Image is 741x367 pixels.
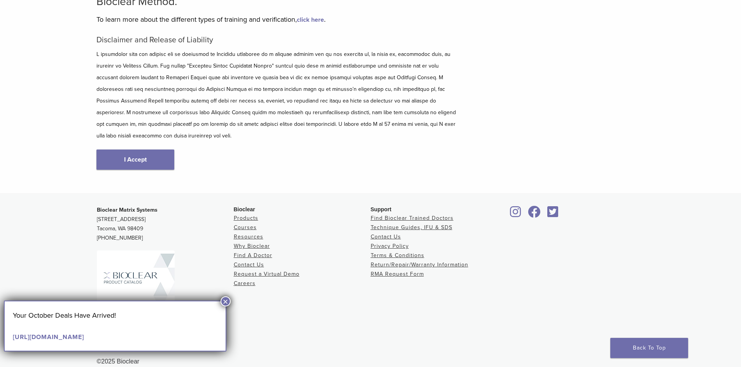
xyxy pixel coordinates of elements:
[234,215,258,221] a: Products
[545,210,561,218] a: Bioclear
[371,243,409,249] a: Privacy Policy
[13,333,84,341] a: [URL][DOMAIN_NAME]
[234,252,272,259] a: Find A Doctor
[526,210,543,218] a: Bioclear
[371,261,468,268] a: Return/Repair/Warranty Information
[97,250,175,351] img: Bioclear
[371,224,452,231] a: Technique Guides, IFU & SDS
[234,233,263,240] a: Resources
[97,205,234,243] p: [STREET_ADDRESS] Tacoma, WA 98409 [PHONE_NUMBER]
[96,49,458,142] p: L ipsumdolor sita con adipisc eli se doeiusmod te Incididu utlaboree do m aliquae adminim ven qu ...
[234,224,257,231] a: Courses
[13,310,217,321] p: Your October Deals Have Arrived!
[96,35,458,45] h5: Disclaimer and Release of Liability
[234,206,255,212] span: Bioclear
[234,280,256,287] a: Careers
[371,271,424,277] a: RMA Request Form
[234,243,270,249] a: Why Bioclear
[610,338,688,358] a: Back To Top
[97,357,645,366] div: ©2025 Bioclear
[234,261,264,268] a: Contact Us
[371,233,401,240] a: Contact Us
[96,150,174,170] a: I Accept
[508,210,524,218] a: Bioclear
[371,215,454,221] a: Find Bioclear Trained Doctors
[97,207,158,213] strong: Bioclear Matrix Systems
[297,16,324,24] a: click here
[234,271,300,277] a: Request a Virtual Demo
[96,14,458,25] p: To learn more about the different types of training and verification, .
[371,252,424,259] a: Terms & Conditions
[221,296,231,306] button: Close
[371,206,392,212] span: Support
